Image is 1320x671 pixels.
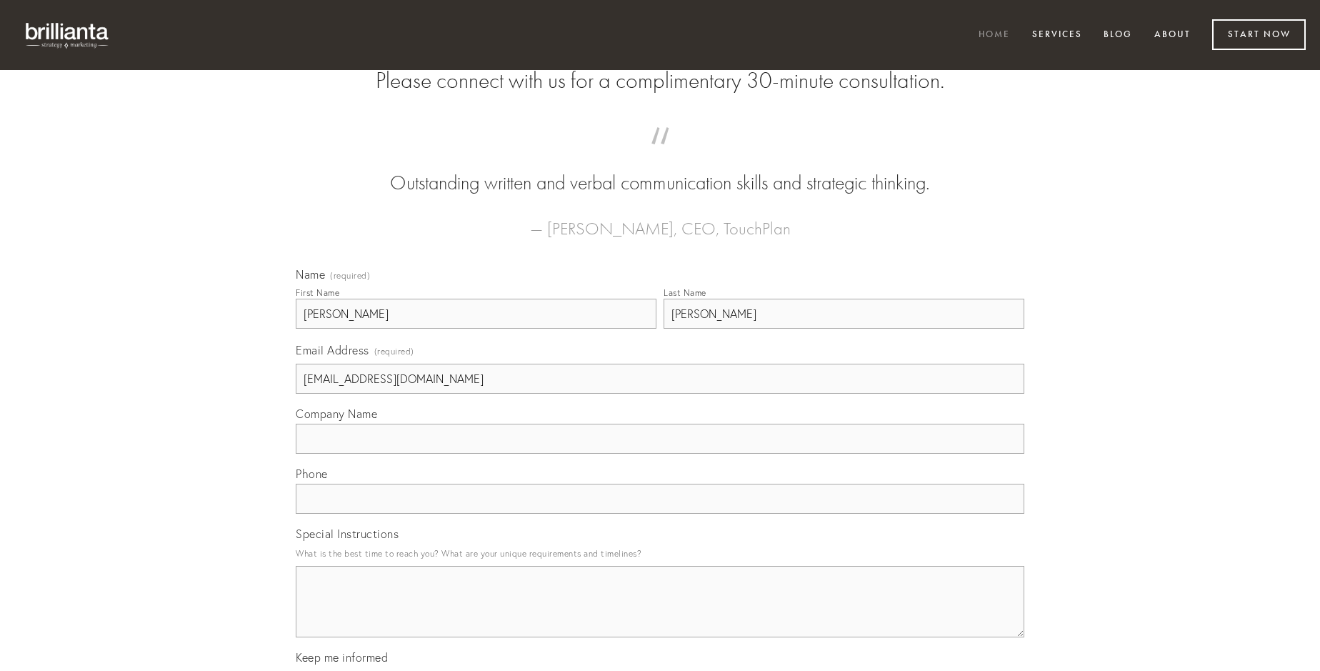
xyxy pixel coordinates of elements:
[1145,24,1200,47] a: About
[14,14,121,56] img: brillianta - research, strategy, marketing
[1094,24,1141,47] a: Blog
[319,141,1001,169] span: “
[296,544,1024,563] p: What is the best time to reach you? What are your unique requirements and timelines?
[319,197,1001,243] figcaption: — [PERSON_NAME], CEO, TouchPlan
[296,287,339,298] div: First Name
[296,67,1024,94] h2: Please connect with us for a complimentary 30-minute consultation.
[374,342,414,361] span: (required)
[319,141,1001,197] blockquote: Outstanding written and verbal communication skills and strategic thinking.
[664,287,706,298] div: Last Name
[330,272,370,280] span: (required)
[969,24,1019,47] a: Home
[296,527,399,541] span: Special Instructions
[296,467,328,481] span: Phone
[1023,24,1091,47] a: Services
[296,267,325,282] span: Name
[296,343,369,357] span: Email Address
[1212,19,1306,50] a: Start Now
[296,650,388,665] span: Keep me informed
[296,407,377,421] span: Company Name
